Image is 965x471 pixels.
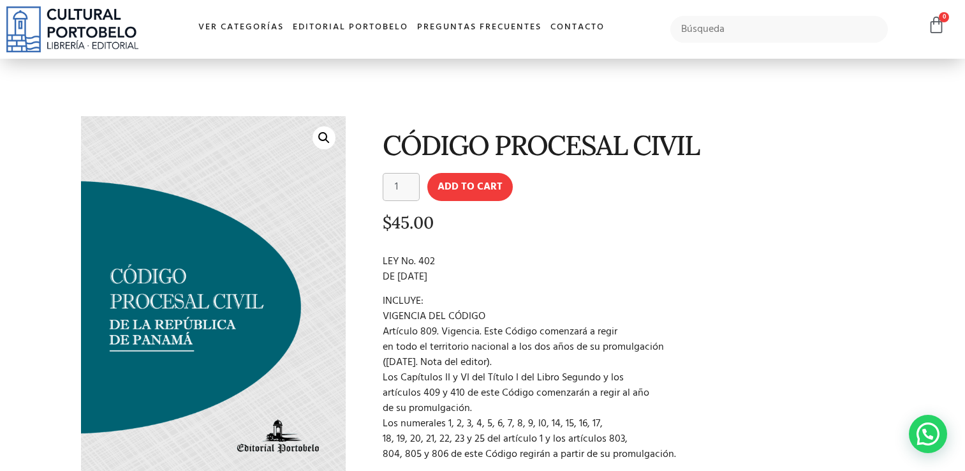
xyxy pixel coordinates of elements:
a: 0 [927,16,945,34]
span: 0 [939,12,949,22]
a: Editorial Portobelo [288,14,413,41]
a: Contacto [546,14,609,41]
div: Contactar por WhatsApp [909,415,947,453]
input: Product quantity [383,173,420,201]
h1: CÓDIGO PROCESAL CIVIL [383,130,881,160]
a: Ver Categorías [194,14,288,41]
a: 🔍 [313,126,335,149]
bdi: 45.00 [383,212,434,233]
span: $ [383,212,392,233]
input: Búsqueda [670,16,888,43]
p: LEY No. 402 DE [DATE] [383,254,881,285]
button: Add to cart [427,173,513,201]
p: INCLUYE: VIGENCIA DEL CÓDIGO Artículo 809. Vigencia. Este Código comenzará a regir en todo el ter... [383,294,881,462]
a: Preguntas frecuentes [413,14,546,41]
